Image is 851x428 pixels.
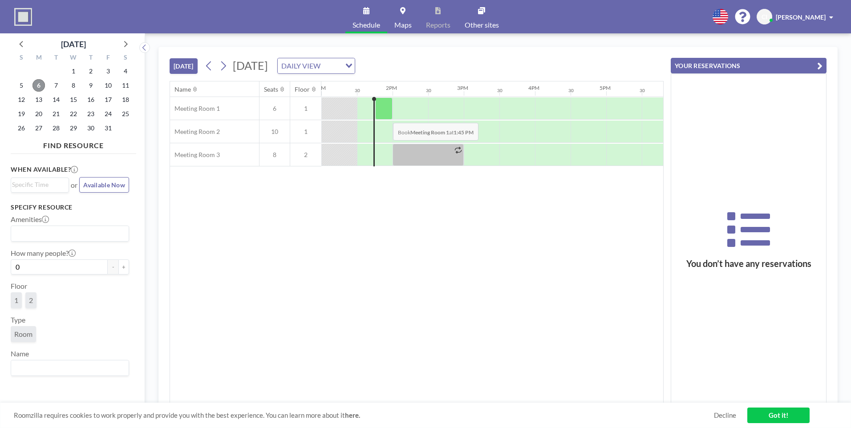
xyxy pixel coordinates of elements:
[264,85,278,93] div: Seats
[345,411,360,419] a: here.
[15,122,28,134] span: Sunday, October 26, 2025
[290,151,321,159] span: 2
[290,128,321,136] span: 1
[15,108,28,120] span: Sunday, October 19, 2025
[119,108,132,120] span: Saturday, October 25, 2025
[353,21,380,28] span: Schedule
[233,59,268,72] span: [DATE]
[170,128,220,136] span: Meeting Room 2
[426,21,450,28] span: Reports
[776,13,826,21] span: [PERSON_NAME]
[259,105,290,113] span: 6
[99,52,117,64] div: F
[118,259,129,275] button: +
[61,38,86,50] div: [DATE]
[14,296,18,304] span: 1
[50,93,62,106] span: Tuesday, October 14, 2025
[174,85,191,93] div: Name
[11,349,29,358] label: Name
[102,108,114,120] span: Friday, October 24, 2025
[67,122,80,134] span: Wednesday, October 29, 2025
[15,93,28,106] span: Sunday, October 12, 2025
[11,137,136,150] h4: FIND RESOURCE
[12,362,124,374] input: Search for option
[280,60,322,72] span: DAILY VIEW
[762,13,767,21] span: CI
[426,88,431,93] div: 30
[83,181,125,189] span: Available Now
[568,88,574,93] div: 30
[170,58,198,74] button: [DATE]
[747,408,810,423] a: Got it!
[323,60,340,72] input: Search for option
[170,151,220,159] span: Meeting Room 3
[671,58,827,73] button: YOUR RESERVATIONS
[14,330,32,338] span: Room
[11,315,25,324] label: Type
[11,282,27,291] label: Floor
[85,79,97,92] span: Thursday, October 9, 2025
[67,108,80,120] span: Wednesday, October 22, 2025
[355,88,360,93] div: 30
[14,8,32,26] img: organization-logo
[102,93,114,106] span: Friday, October 17, 2025
[67,65,80,77] span: Wednesday, October 1, 2025
[30,52,48,64] div: M
[32,108,45,120] span: Monday, October 20, 2025
[454,129,474,136] b: 1:45 PM
[11,226,129,241] div: Search for option
[102,79,114,92] span: Friday, October 10, 2025
[108,259,118,275] button: -
[50,122,62,134] span: Tuesday, October 28, 2025
[11,360,129,376] div: Search for option
[465,21,499,28] span: Other sites
[102,122,114,134] span: Friday, October 31, 2025
[259,151,290,159] span: 8
[32,79,45,92] span: Monday, October 6, 2025
[15,79,28,92] span: Sunday, October 5, 2025
[32,122,45,134] span: Monday, October 27, 2025
[67,93,80,106] span: Wednesday, October 15, 2025
[50,79,62,92] span: Tuesday, October 7, 2025
[394,21,412,28] span: Maps
[85,108,97,120] span: Thursday, October 23, 2025
[119,65,132,77] span: Saturday, October 4, 2025
[671,258,826,269] h3: You don’t have any reservations
[295,85,310,93] div: Floor
[102,65,114,77] span: Friday, October 3, 2025
[714,411,736,420] a: Decline
[410,129,449,136] b: Meeting Room 1
[278,58,355,73] div: Search for option
[386,85,397,91] div: 2PM
[65,52,82,64] div: W
[393,123,478,141] span: Book at
[259,128,290,136] span: 10
[29,296,33,304] span: 2
[71,181,77,190] span: or
[497,88,502,93] div: 30
[640,88,645,93] div: 30
[14,411,714,420] span: Roomzilla requires cookies to work properly and provide you with the best experience. You can lea...
[119,79,132,92] span: Saturday, October 11, 2025
[79,177,129,193] button: Available Now
[32,93,45,106] span: Monday, October 13, 2025
[11,249,76,258] label: How many people?
[82,52,99,64] div: T
[12,228,124,239] input: Search for option
[290,105,321,113] span: 1
[119,93,132,106] span: Saturday, October 18, 2025
[85,93,97,106] span: Thursday, October 16, 2025
[50,108,62,120] span: Tuesday, October 21, 2025
[11,215,49,224] label: Amenities
[48,52,65,64] div: T
[11,178,69,191] div: Search for option
[12,180,64,190] input: Search for option
[67,79,80,92] span: Wednesday, October 8, 2025
[170,105,220,113] span: Meeting Room 1
[11,203,129,211] h3: Specify resource
[528,85,539,91] div: 4PM
[85,122,97,134] span: Thursday, October 30, 2025
[600,85,611,91] div: 5PM
[457,85,468,91] div: 3PM
[117,52,134,64] div: S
